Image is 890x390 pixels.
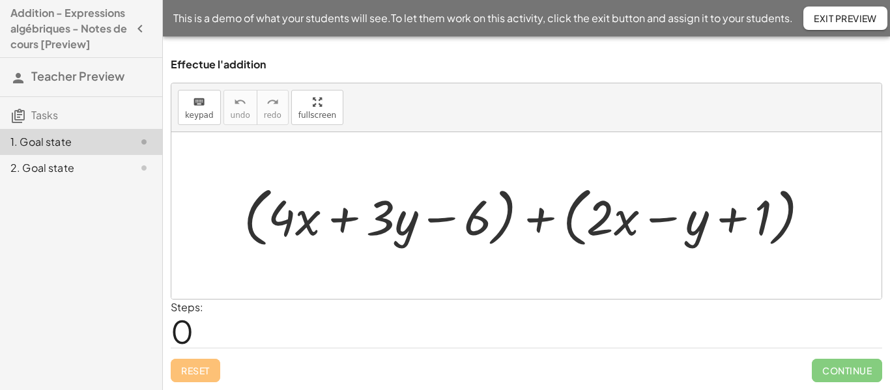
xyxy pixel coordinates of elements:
button: keyboardkeypad [178,90,221,125]
button: Exit Preview [803,7,887,30]
span: fullscreen [298,111,336,120]
h4: Addition - Expressions algébriques - Notes de cours [Preview] [10,5,128,52]
span: redo [264,111,281,120]
i: Task not started. [136,134,152,150]
span: 0 [171,311,194,351]
span: This is a demo of what your students will see. To let them work on this activity, click the exit ... [173,10,793,26]
button: undoundo [223,90,257,125]
label: Steps: [171,300,203,314]
button: redoredo [257,90,289,125]
button: fullscreen [291,90,343,125]
strong: Effectue l'addition [171,57,266,71]
span: Teacher Preview [31,68,124,83]
i: Task not started. [136,160,152,176]
span: undo [231,111,250,120]
i: redo [266,94,279,110]
span: Exit Preview [814,12,877,24]
i: undo [234,94,246,110]
i: keyboard [193,94,205,110]
span: Tasks [31,108,58,122]
div: 2. Goal state [10,160,115,176]
div: 1. Goal state [10,134,115,150]
span: keypad [185,111,214,120]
